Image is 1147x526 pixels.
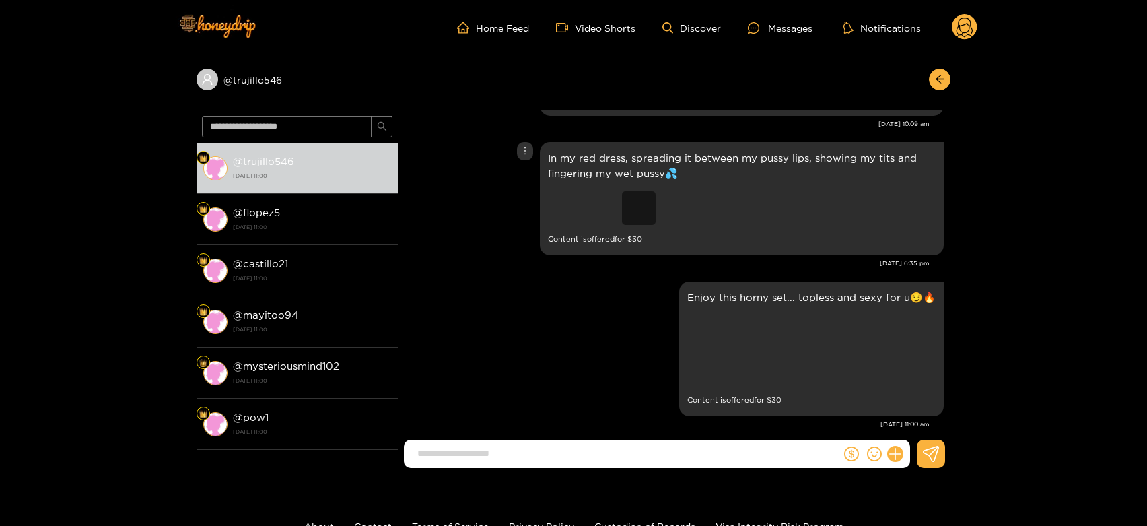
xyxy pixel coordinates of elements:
[203,207,228,232] img: conversation
[548,150,936,181] p: In my red dress, spreading it between my pussy lips, showing my tits and fingering my wet pussy💦
[199,257,207,265] img: Fan Level
[203,412,228,436] img: conversation
[556,22,635,34] a: Video Shorts
[233,426,392,438] strong: [DATE] 11:00
[199,359,207,367] img: Fan Level
[233,374,392,387] strong: [DATE] 11:00
[929,69,950,90] button: arrow-left
[203,259,228,283] img: conversation
[199,205,207,213] img: Fan Level
[233,156,294,167] strong: @ trujillo546
[203,156,228,180] img: conversation
[405,259,930,268] div: [DATE] 6:35 pm
[197,69,398,90] div: @trujillo546
[540,142,944,255] div: Aug. 21, 6:35 pm
[457,22,529,34] a: Home Feed
[556,22,575,34] span: video-camera
[457,22,476,34] span: home
[233,323,392,335] strong: [DATE] 11:00
[233,221,392,233] strong: [DATE] 11:00
[199,410,207,418] img: Fan Level
[662,22,721,34] a: Discover
[844,447,859,461] span: dollar
[841,444,862,464] button: dollar
[748,20,812,36] div: Messages
[199,308,207,316] img: Fan Level
[687,393,936,408] small: Content is offered for $ 30
[233,207,280,218] strong: @ flopez5
[867,447,882,461] span: smile
[405,119,930,129] div: [DATE] 10:09 am
[203,361,228,385] img: conversation
[520,146,530,156] span: more
[233,412,269,423] strong: @ pow1
[233,170,392,182] strong: [DATE] 11:00
[201,73,213,86] span: user
[233,360,339,372] strong: @ mysteriousmind102
[405,420,930,429] div: [DATE] 11:00 am
[839,21,925,34] button: Notifications
[377,121,387,133] span: search
[687,290,936,305] p: Enjoy this horny set... topless and sexy for u😏🔥
[233,272,392,284] strong: [DATE] 11:00
[203,310,228,334] img: conversation
[935,74,945,86] span: arrow-left
[199,154,207,162] img: Fan Level
[548,232,936,247] small: Content is offered for $ 30
[233,309,298,321] strong: @ mayitoo94
[371,116,392,137] button: search
[233,258,288,269] strong: @ castillo21
[679,282,944,416] div: Aug. 22, 11:00 am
